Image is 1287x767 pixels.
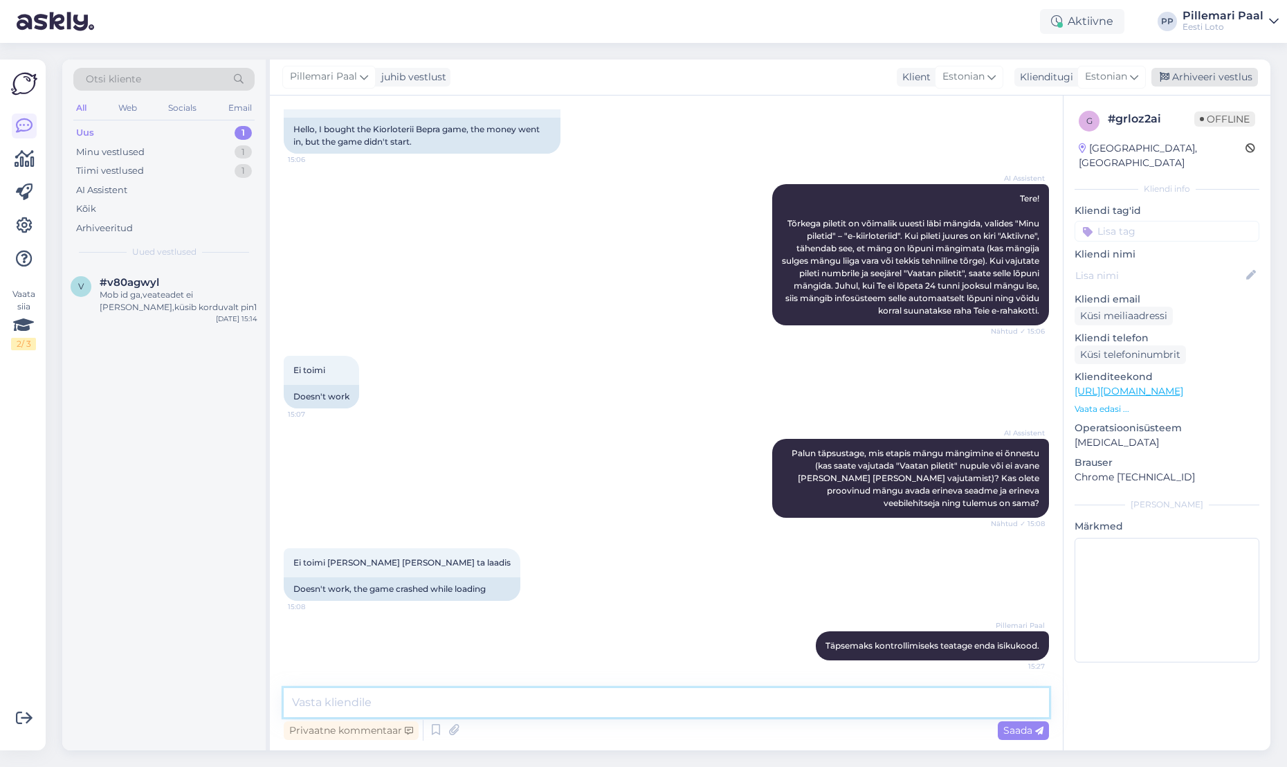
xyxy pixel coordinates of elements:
[1075,331,1259,345] p: Kliendi telefon
[1183,10,1263,21] div: Pillemari Paal
[376,70,446,84] div: juhib vestlust
[235,145,252,159] div: 1
[288,154,340,165] span: 15:06
[1085,69,1127,84] span: Estonian
[78,281,84,291] span: v
[1086,116,1093,126] span: g
[1075,307,1173,325] div: Küsi meiliaadressi
[165,99,199,117] div: Socials
[1075,385,1183,397] a: [URL][DOMAIN_NAME]
[1075,247,1259,262] p: Kliendi nimi
[132,246,197,258] span: Uued vestlused
[1075,421,1259,435] p: Operatsioonisüsteem
[1075,498,1259,511] div: [PERSON_NAME]
[1075,470,1259,485] p: Chrome [TECHNICAL_ID]
[792,448,1041,508] span: Palun täpsustage, mis etapis mängu mängimine ei õnnestu (kas saate vajutada "Vaatan piletit" nupu...
[993,428,1045,438] span: AI Assistent
[216,314,257,324] div: [DATE] 15:14
[897,70,931,84] div: Klient
[1075,183,1259,195] div: Kliendi info
[284,721,419,740] div: Privaatne kommentaar
[1075,221,1259,242] input: Lisa tag
[993,620,1045,631] span: Pillemari Paal
[293,557,511,568] span: Ei toimi [PERSON_NAME] [PERSON_NAME] ta laadis
[293,365,325,375] span: Ei toimi
[993,661,1045,671] span: 15:27
[1075,204,1259,218] p: Kliendi tag'id
[1075,268,1243,283] input: Lisa nimi
[235,164,252,178] div: 1
[11,338,36,350] div: 2 / 3
[100,289,257,314] div: Mob id ga,veateadet ei [PERSON_NAME],küsib korduvalt pin1
[290,69,357,84] span: Pillemari Paal
[1003,724,1043,737] span: Saada
[1014,70,1073,84] div: Klienditugi
[942,69,985,84] span: Estonian
[76,183,127,197] div: AI Assistent
[86,72,141,87] span: Otsi kliente
[284,385,359,408] div: Doesn't work
[1079,141,1245,170] div: [GEOGRAPHIC_DATA], [GEOGRAPHIC_DATA]
[1194,111,1255,127] span: Offline
[1040,9,1124,34] div: Aktiivne
[991,518,1045,529] span: Nähtud ✓ 15:08
[288,602,340,612] span: 15:08
[993,173,1045,183] span: AI Assistent
[11,71,37,97] img: Askly Logo
[991,326,1045,336] span: Nähtud ✓ 15:06
[1183,21,1263,33] div: Eesti Loto
[73,99,89,117] div: All
[1158,12,1177,31] div: PP
[11,288,36,350] div: Vaata siia
[235,126,252,140] div: 1
[226,99,255,117] div: Email
[284,577,520,601] div: Doesn't work, the game crashed while loading
[1183,10,1279,33] a: Pillemari PaalEesti Loto
[1108,111,1194,127] div: # grloz2ai
[76,145,145,159] div: Minu vestlused
[1075,435,1259,450] p: [MEDICAL_DATA]
[288,409,340,419] span: 15:07
[100,276,159,289] span: #v80agwyl
[1075,403,1259,415] p: Vaata edasi ...
[1151,68,1258,87] div: Arhiveeri vestlus
[1075,292,1259,307] p: Kliendi email
[76,164,144,178] div: Tiimi vestlused
[1075,370,1259,384] p: Klienditeekond
[1075,345,1186,364] div: Küsi telefoninumbrit
[1075,455,1259,470] p: Brauser
[76,222,133,235] div: Arhiveeritud
[116,99,140,117] div: Web
[284,118,560,154] div: Hello, I bought the Kiorloterii Bepra game, the money went in, but the game didn't start.
[1075,519,1259,534] p: Märkmed
[76,202,96,216] div: Kõik
[825,640,1039,651] span: Täpsemaks kontrollimiseks teatage enda isikukood.
[76,126,94,140] div: Uus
